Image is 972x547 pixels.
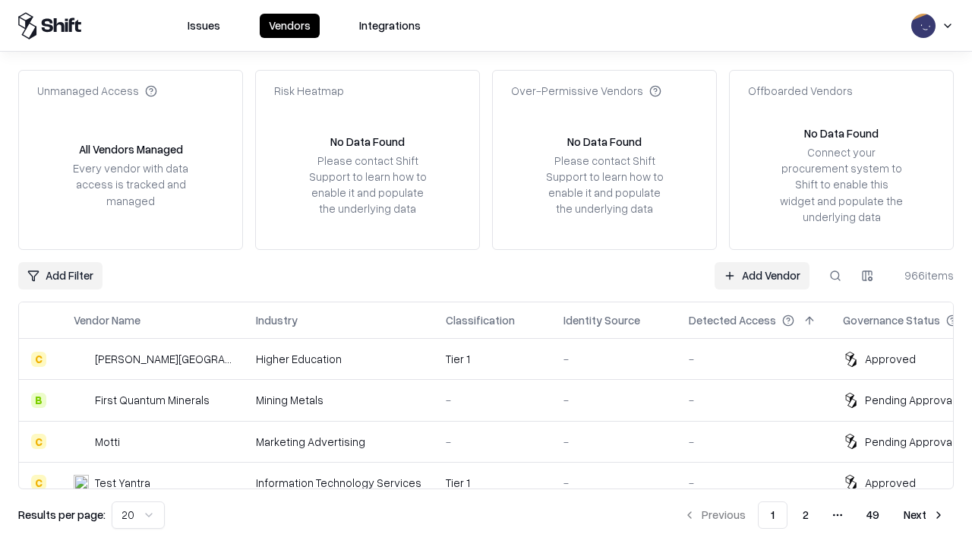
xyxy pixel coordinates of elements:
[68,160,194,208] div: Every vendor with data access is tracked and managed
[865,434,955,450] div: Pending Approval
[74,393,89,408] img: First Quantum Minerals
[350,14,430,38] button: Integrations
[256,475,421,491] div: Information Technology Services
[260,14,320,38] button: Vendors
[31,352,46,367] div: C
[31,393,46,408] div: B
[256,392,421,408] div: Mining Metals
[865,475,916,491] div: Approved
[256,351,421,367] div: Higher Education
[74,352,89,367] img: Reichman University
[689,351,819,367] div: -
[689,312,776,328] div: Detected Access
[256,434,421,450] div: Marketing Advertising
[305,153,431,217] div: Please contact Shift Support to learn how to enable it and populate the underlying data
[865,351,916,367] div: Approved
[758,501,787,529] button: 1
[541,153,667,217] div: Please contact Shift Support to learn how to enable it and populate the underlying data
[95,351,232,367] div: [PERSON_NAME][GEOGRAPHIC_DATA]
[791,501,821,529] button: 2
[95,392,210,408] div: First Quantum Minerals
[674,501,954,529] nav: pagination
[563,351,664,367] div: -
[74,312,140,328] div: Vendor Name
[18,507,106,523] p: Results per page:
[854,501,892,529] button: 49
[79,141,183,157] div: All Vendors Managed
[567,134,642,150] div: No Data Found
[689,392,819,408] div: -
[37,83,157,99] div: Unmanaged Access
[446,312,515,328] div: Classification
[893,267,954,283] div: 966 items
[74,475,89,490] img: Test Yantra
[715,262,809,289] a: Add Vendor
[843,312,940,328] div: Governance Status
[748,83,853,99] div: Offboarded Vendors
[689,434,819,450] div: -
[256,312,298,328] div: Industry
[778,144,904,225] div: Connect your procurement system to Shift to enable this widget and populate the underlying data
[563,434,664,450] div: -
[31,475,46,490] div: C
[895,501,954,529] button: Next
[274,83,344,99] div: Risk Heatmap
[178,14,229,38] button: Issues
[865,392,955,408] div: Pending Approval
[446,351,539,367] div: Tier 1
[95,475,150,491] div: Test Yantra
[804,125,879,141] div: No Data Found
[689,475,819,491] div: -
[95,434,120,450] div: Motti
[563,312,640,328] div: Identity Source
[18,262,103,289] button: Add Filter
[446,434,539,450] div: -
[446,475,539,491] div: Tier 1
[563,475,664,491] div: -
[511,83,661,99] div: Over-Permissive Vendors
[31,434,46,449] div: C
[563,392,664,408] div: -
[330,134,405,150] div: No Data Found
[74,434,89,449] img: Motti
[446,392,539,408] div: -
